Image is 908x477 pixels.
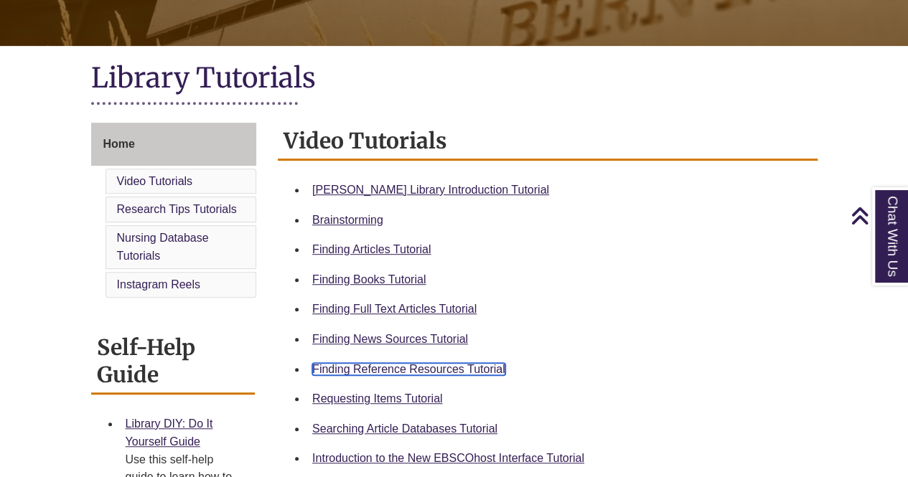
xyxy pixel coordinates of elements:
a: Finding News Sources Tutorial [312,333,468,345]
a: Home [91,123,257,166]
span: Home [103,138,135,150]
h2: Self-Help Guide [91,329,256,395]
a: [PERSON_NAME] Library Introduction Tutorial [312,184,549,196]
a: Back to Top [851,206,904,225]
a: Finding Full Text Articles Tutorial [312,303,477,315]
a: Research Tips Tutorials [117,203,237,215]
a: Brainstorming [312,214,383,226]
a: Finding Books Tutorial [312,273,426,285]
a: Nursing Database Tutorials [117,232,209,263]
a: Finding Reference Resources Tutorial [312,363,505,375]
a: Video Tutorials [117,175,193,187]
a: Instagram Reels [117,278,201,291]
a: Requesting Items Tutorial [312,392,442,405]
a: Library DIY: Do It Yourself Guide [126,417,213,448]
a: Introduction to the New EBSCOhost Interface Tutorial [312,452,584,464]
h2: Video Tutorials [278,123,818,161]
h1: Library Tutorials [91,60,818,98]
a: Searching Article Databases Tutorial [312,422,497,435]
a: Finding Articles Tutorial [312,243,431,255]
div: Guide Page Menu [91,123,257,301]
